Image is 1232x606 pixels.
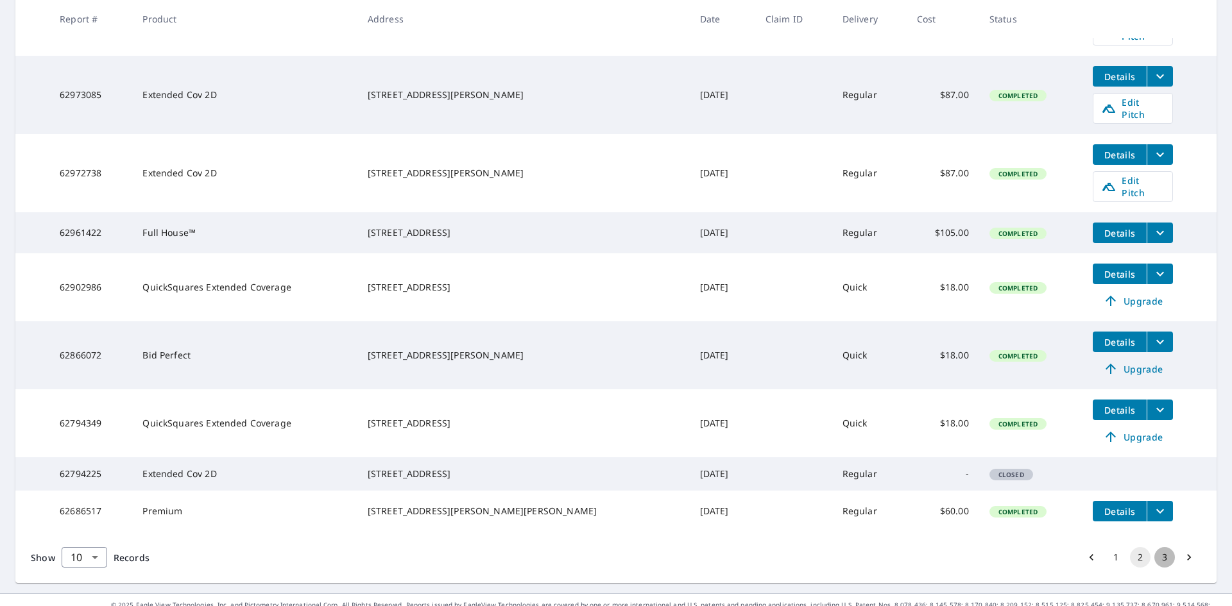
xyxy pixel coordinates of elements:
td: $18.00 [907,389,979,457]
button: filesDropdownBtn-62972738 [1147,144,1173,165]
td: Premium [132,491,357,532]
button: Go to next page [1179,547,1199,568]
span: Completed [991,283,1045,292]
td: 62794225 [49,457,132,491]
td: $87.00 [907,56,979,134]
span: Details [1100,404,1139,416]
span: Completed [991,507,1045,516]
button: Go to page 3 [1154,547,1175,568]
span: Completed [991,91,1045,100]
td: Regular [832,457,907,491]
button: detailsBtn-62794349 [1093,400,1147,420]
a: Upgrade [1093,290,1173,311]
span: Completed [991,169,1045,178]
span: Closed [991,470,1032,479]
span: Details [1100,268,1139,280]
button: Go to previous page [1081,547,1102,568]
td: 62686517 [49,491,132,532]
button: detailsBtn-62866072 [1093,332,1147,352]
div: [STREET_ADDRESS][PERSON_NAME] [368,167,680,180]
a: Edit Pitch [1093,93,1173,124]
button: filesDropdownBtn-62686517 [1147,501,1173,521]
td: Quick [832,389,907,457]
button: filesDropdownBtn-62866072 [1147,332,1173,352]
button: Go to page 1 [1106,547,1126,568]
span: Edit Pitch [1101,174,1165,199]
span: Details [1100,149,1139,161]
td: [DATE] [690,212,755,253]
span: Details [1100,505,1139,518]
button: detailsBtn-62902986 [1093,264,1147,284]
td: [DATE] [690,321,755,389]
td: $18.00 [907,253,979,321]
span: Upgrade [1100,293,1165,308]
div: [STREET_ADDRESS] [368,281,680,294]
td: Regular [832,56,907,134]
td: Regular [832,212,907,253]
span: Completed [991,351,1045,360]
td: [DATE] [690,253,755,321]
button: page 2 [1130,547,1151,568]
button: detailsBtn-62686517 [1093,501,1147,521]
button: detailsBtn-62972738 [1093,144,1147,165]
td: Extended Cov 2D [132,134,357,212]
button: filesDropdownBtn-62973085 [1147,66,1173,87]
span: Upgrade [1100,361,1165,376]
div: [STREET_ADDRESS] [368,417,680,430]
button: detailsBtn-62973085 [1093,66,1147,87]
button: detailsBtn-62961422 [1093,223,1147,243]
span: Records [114,551,150,564]
div: [STREET_ADDRESS] [368,226,680,239]
span: Details [1100,336,1139,348]
td: QuickSquares Extended Coverage [132,389,357,457]
nav: pagination navigation [1079,547,1201,568]
td: $87.00 [907,134,979,212]
button: filesDropdownBtn-62902986 [1147,264,1173,284]
a: Upgrade [1093,358,1173,379]
td: [DATE] [690,389,755,457]
td: Quick [832,253,907,321]
span: Upgrade [1100,429,1165,444]
td: 62961422 [49,212,132,253]
td: QuickSquares Extended Coverage [132,253,357,321]
td: Quick [832,321,907,389]
button: filesDropdownBtn-62961422 [1147,223,1173,243]
div: [STREET_ADDRESS] [368,467,680,480]
span: Details [1100,227,1139,239]
td: Full House™ [132,212,357,253]
td: Extended Cov 2D [132,457,357,491]
span: Completed [991,229,1045,238]
td: 62902986 [49,253,132,321]
td: - [907,457,979,491]
a: Edit Pitch [1093,171,1173,202]
td: 62794349 [49,389,132,457]
td: Regular [832,134,907,212]
span: Edit Pitch [1101,96,1165,121]
div: [STREET_ADDRESS][PERSON_NAME] [368,349,680,362]
div: [STREET_ADDRESS][PERSON_NAME] [368,88,680,101]
td: 62866072 [49,321,132,389]
td: Regular [832,491,907,532]
td: [DATE] [690,134,755,212]
td: $18.00 [907,321,979,389]
td: [DATE] [690,457,755,491]
a: Upgrade [1093,426,1173,447]
td: Bid Perfect [132,321,357,389]
span: Show [31,551,55,564]
td: 62973085 [49,56,132,134]
div: 10 [62,539,107,575]
div: Show 10 records [62,547,107,568]
td: [DATE] [690,56,755,134]
td: 62972738 [49,134,132,212]
td: [DATE] [690,491,755,532]
td: $60.00 [907,491,979,532]
button: filesDropdownBtn-62794349 [1147,400,1173,420]
td: $105.00 [907,212,979,253]
span: Completed [991,419,1045,428]
td: Extended Cov 2D [132,56,357,134]
div: [STREET_ADDRESS][PERSON_NAME][PERSON_NAME] [368,505,680,518]
span: Details [1100,71,1139,83]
